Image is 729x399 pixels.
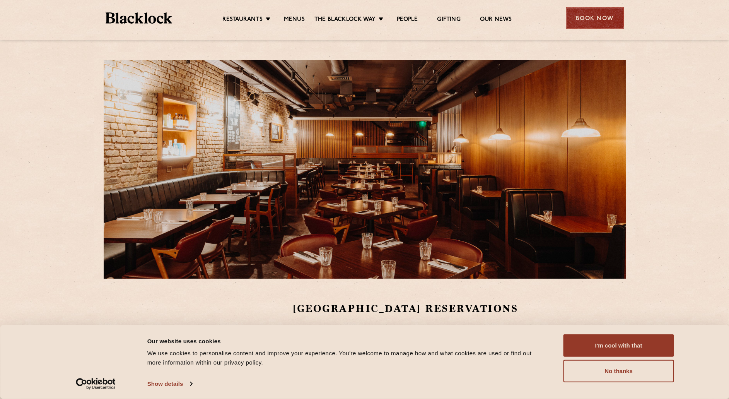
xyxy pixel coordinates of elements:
button: No thanks [563,360,674,382]
div: Our website uses cookies [147,336,546,346]
div: Book Now [566,7,624,29]
h2: [GEOGRAPHIC_DATA] Reservations [293,302,590,315]
a: Usercentrics Cookiebot - opens in a new window [62,378,130,390]
a: People [397,16,418,24]
a: Show details [147,378,192,390]
a: The Blacklock Way [314,16,376,24]
div: We use cookies to personalise content and improve your experience. You're welcome to manage how a... [147,349,546,367]
a: Gifting [437,16,460,24]
a: Restaurants [222,16,263,24]
a: Menus [284,16,305,24]
a: Our News [480,16,512,24]
img: BL_Textured_Logo-footer-cropped.svg [106,12,172,24]
button: I'm cool with that [563,334,674,357]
